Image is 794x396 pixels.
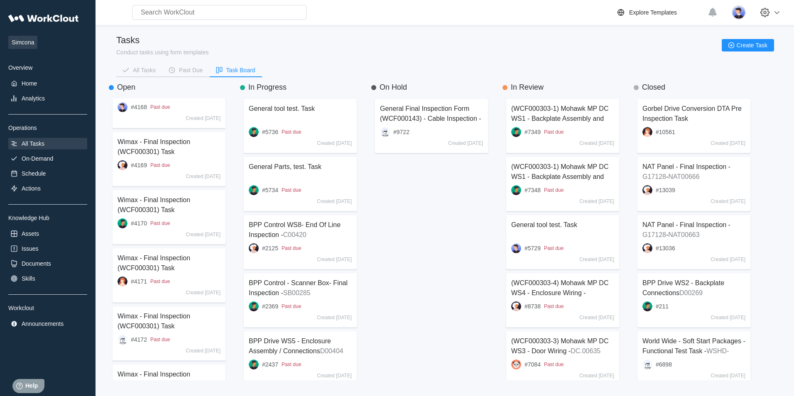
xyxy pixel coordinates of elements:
div: Task Board [226,67,255,73]
a: Documents [8,258,87,269]
div: Workclout [8,305,87,311]
img: user-4.png [249,243,259,253]
a: Actions [8,183,87,194]
span: NAT Panel - Final Inspection - [642,221,730,228]
a: On-Demand [8,153,87,164]
div: Past due [282,245,301,251]
div: Past Due [179,67,203,73]
img: user-2.png [118,276,127,286]
img: user.png [511,185,521,195]
span: General tool test. Task [249,105,315,112]
div: Created [DATE] [711,140,745,146]
span: General tool test. Task [511,221,577,228]
div: #211 [656,303,669,310]
div: Actions [22,185,41,192]
div: Past due [544,245,564,251]
div: Explore Templates [629,9,677,16]
div: Created [DATE] [448,140,483,146]
div: #2369 [262,303,278,310]
mark: G17128 [642,231,666,238]
div: Created [DATE] [317,315,352,320]
div: #4168 [131,104,147,110]
span: - [666,173,668,180]
div: Assets [22,230,39,237]
div: Created [DATE] [579,140,614,146]
span: BPP Drive WS5 - Enclosure Assembly / Connections [249,337,331,354]
img: user-4.png [118,160,127,170]
mark: D00269 [679,289,703,296]
span: (WCF000303-3) Mohawk MP DC WS3 - Door Wiring - [511,337,608,354]
div: #5729 [524,245,541,252]
div: In Review [511,83,544,92]
img: user.png [249,301,259,311]
div: Skills [22,275,35,282]
div: Tasks [116,35,209,46]
a: Analytics [8,93,87,104]
div: Issues [22,245,38,252]
div: #13036 [656,245,675,252]
span: BPP Control - Scanner Box- Final Inspection - [249,279,348,296]
mark: NAT00663 [668,231,699,238]
div: #9722 [393,129,409,135]
div: Created [DATE] [711,257,745,262]
span: Create Task [737,42,767,48]
div: Home [22,80,37,87]
span: Wimax - Final Inspection (WCF000301) Task [118,313,190,330]
div: Schedule [22,170,46,177]
div: All Tasks [22,140,44,147]
div: Created [DATE] [186,232,221,237]
div: Closed [642,83,665,92]
img: user-5.png [511,243,521,253]
div: Operations [8,125,87,131]
div: Documents [22,260,51,267]
div: Created [DATE] [579,198,614,204]
div: Created [DATE] [579,315,614,320]
div: Past due [150,279,170,284]
div: #2125 [262,245,278,252]
div: Created [DATE] [186,115,221,121]
div: Created [DATE] [317,198,352,204]
div: #6898 [656,361,672,368]
img: user.png [249,185,259,195]
button: All Tasks [116,64,162,76]
div: Past due [282,303,301,309]
div: Created [DATE] [186,290,221,296]
div: Past due [150,104,170,110]
span: BPP Drive WS2 - Backplate Connections [642,279,724,296]
div: Past due [282,187,301,193]
button: Create Task [722,39,774,51]
div: Past due [544,187,564,193]
img: user-5.png [732,5,746,20]
div: Past due [150,220,170,226]
span: (WCF000303-4) Mohawk MP DC WS4 - Enclosure Wiring - [511,279,608,296]
img: user-2.png [642,127,652,137]
div: Announcements [22,320,64,327]
img: clout-01.png [118,335,127,345]
span: NAT Panel - Final Inspection - [642,163,730,170]
div: Past due [150,162,170,168]
a: Home [8,78,87,89]
a: Schedule [8,168,87,179]
div: #4170 [131,220,147,227]
span: BPP Control WS8- End Of Line Inspection - [249,221,341,238]
mark: DC.00635 [571,347,600,354]
div: Knowledge Hub [8,215,87,221]
img: user.png [511,127,521,137]
input: Search WorkClout [132,5,306,20]
div: Created [DATE] [711,373,745,379]
mark: NAT00666 [668,173,699,180]
div: Overview [8,64,87,71]
div: Created [DATE] [579,373,614,379]
div: #2437 [262,361,278,368]
div: Past due [544,303,564,309]
mark: G17128 [642,173,666,180]
img: user-4.png [642,243,652,253]
mark: D00404 [320,347,343,354]
img: user-4.png [511,301,521,311]
div: On Hold [380,83,407,92]
img: user.png [249,127,259,137]
span: Wimax - Final Inspection (WCF000301) Task [118,138,190,155]
div: Created [DATE] [186,174,221,179]
span: Wimax - Final Inspection (WCF000301) Task [118,254,190,271]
